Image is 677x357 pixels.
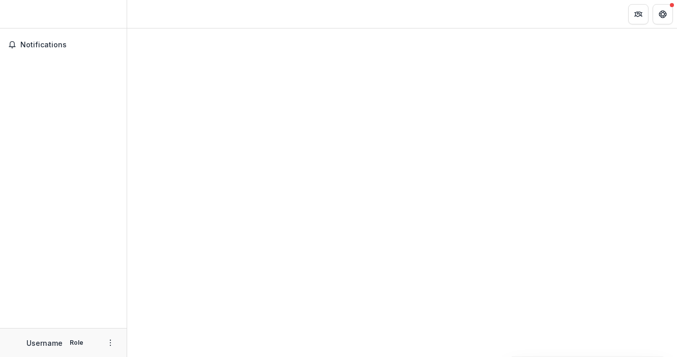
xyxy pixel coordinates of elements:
[67,338,86,347] p: Role
[20,41,119,49] span: Notifications
[4,37,123,53] button: Notifications
[26,338,63,348] p: Username
[653,4,673,24] button: Get Help
[104,337,116,349] button: More
[628,4,649,24] button: Partners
